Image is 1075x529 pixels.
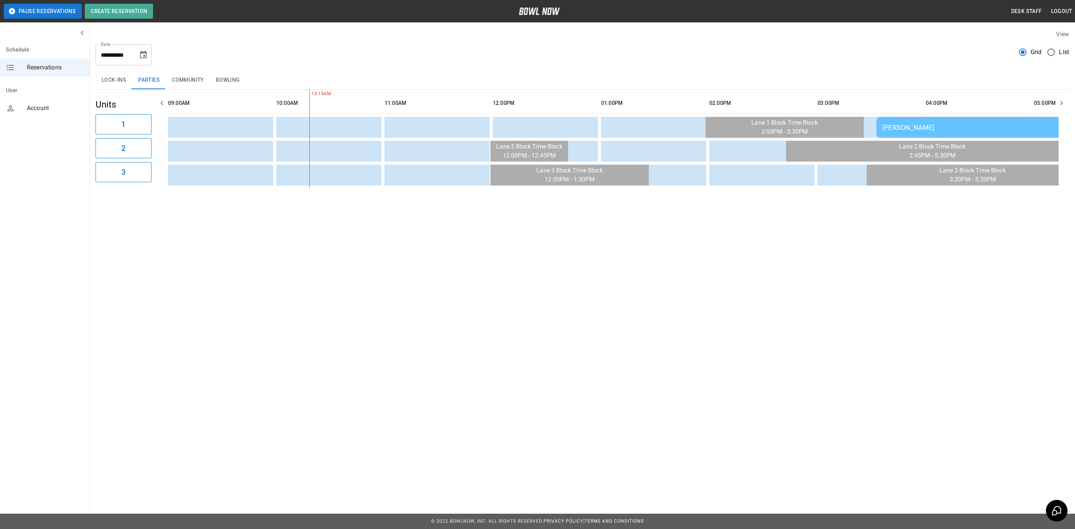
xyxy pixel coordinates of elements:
button: Lock-ins [96,71,132,89]
button: Create Reservation [85,4,153,19]
span: Account [27,104,84,113]
h5: Units [96,99,152,111]
h6: 2 [121,142,125,154]
button: Bowling [210,71,246,89]
h6: 1 [121,118,125,130]
a: Privacy Policy [543,519,583,524]
label: View [1056,31,1069,38]
span: Reservations [27,63,84,72]
th: 09:00AM [168,93,273,114]
button: Desk Staff [1008,4,1045,18]
div: inventory tabs [96,71,1069,89]
a: Terms and Conditions [585,519,644,524]
span: List [1059,48,1069,57]
button: 3 [96,162,152,182]
span: Grid [1031,48,1042,57]
h6: 3 [121,166,125,178]
button: Pause Reservations [4,4,82,19]
button: Logout [1048,4,1075,18]
th: 12:00PM [493,93,598,114]
button: 1 [96,114,152,134]
button: 2 [96,138,152,158]
button: Parties [132,71,166,89]
th: 10:00AM [276,93,381,114]
span: © 2022 BowlNow, Inc. All Rights Reserved. [431,519,543,524]
button: Choose date, selected date is Aug 24, 2025 [136,47,151,62]
span: 10:19AM [309,90,311,98]
img: logo [519,7,560,15]
button: Community [166,71,210,89]
th: 11:00AM [384,93,490,114]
